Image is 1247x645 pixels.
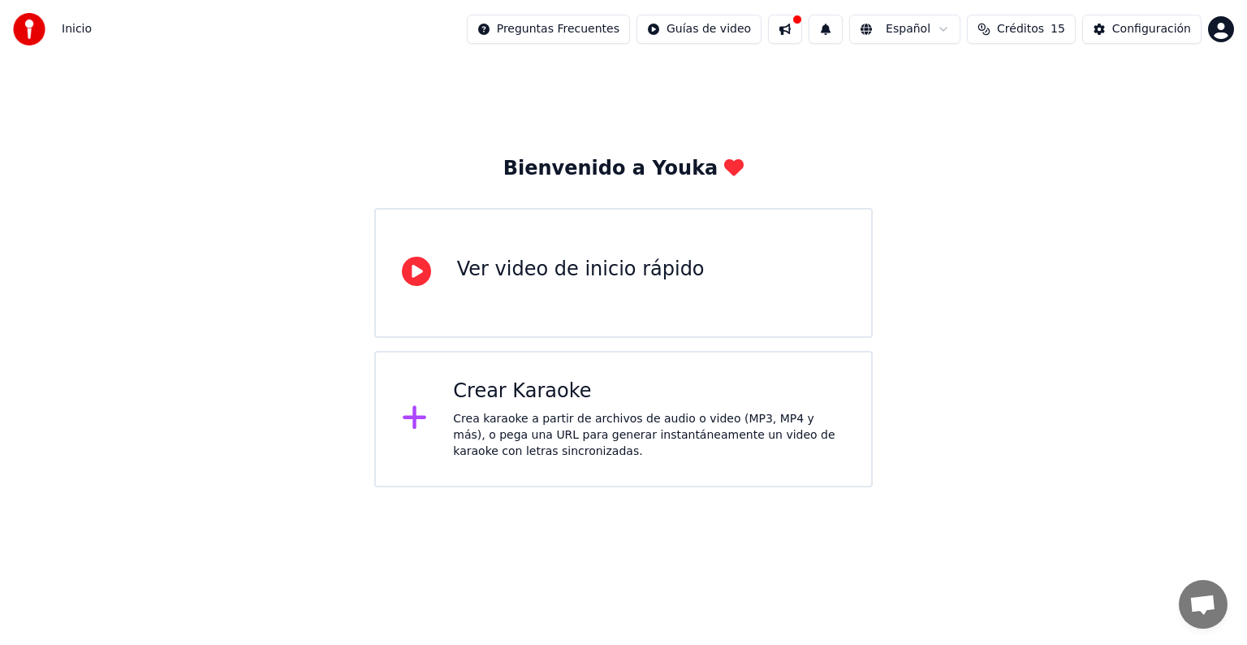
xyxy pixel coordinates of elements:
span: 15 [1051,21,1065,37]
div: Ver video de inicio rápido [457,257,705,283]
button: Configuración [1082,15,1202,44]
div: Crea karaoke a partir de archivos de audio o video (MP3, MP4 y más), o pega una URL para generar ... [453,411,845,460]
button: Preguntas Frecuentes [467,15,630,44]
span: Créditos [997,21,1044,37]
span: Inicio [62,21,92,37]
div: Chat abierto [1179,580,1228,629]
div: Crear Karaoke [453,379,845,405]
div: Configuración [1112,21,1191,37]
button: Guías de video [636,15,762,44]
img: youka [13,13,45,45]
div: Bienvenido a Youka [503,156,744,182]
button: Créditos15 [967,15,1076,44]
nav: breadcrumb [62,21,92,37]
